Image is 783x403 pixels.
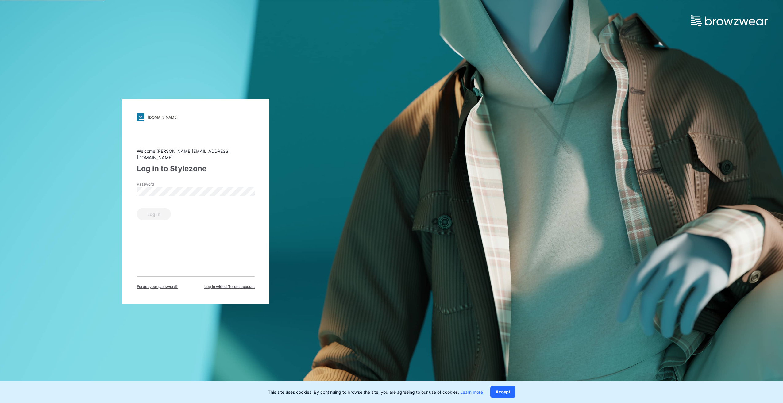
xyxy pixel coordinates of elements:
a: [DOMAIN_NAME] [137,113,255,121]
span: Log in with different account [204,284,255,290]
img: svg+xml;base64,PHN2ZyB3aWR0aD0iMjgiIGhlaWdodD0iMjgiIHZpZXdCb3g9IjAgMCAyOCAyOCIgZmlsbD0ibm9uZSIgeG... [137,113,144,121]
div: Log in to Stylezone [137,163,255,174]
button: Accept [490,386,515,398]
a: Learn more [460,390,483,395]
label: Password [137,182,180,187]
div: [DOMAIN_NAME] [148,115,178,120]
p: This site uses cookies. By continuing to browse the site, you are agreeing to our use of cookies. [268,389,483,395]
span: Forget your password? [137,284,178,290]
img: browzwear-logo.73288ffb.svg [691,15,768,26]
div: Welcome [PERSON_NAME][EMAIL_ADDRESS][DOMAIN_NAME] [137,148,255,161]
